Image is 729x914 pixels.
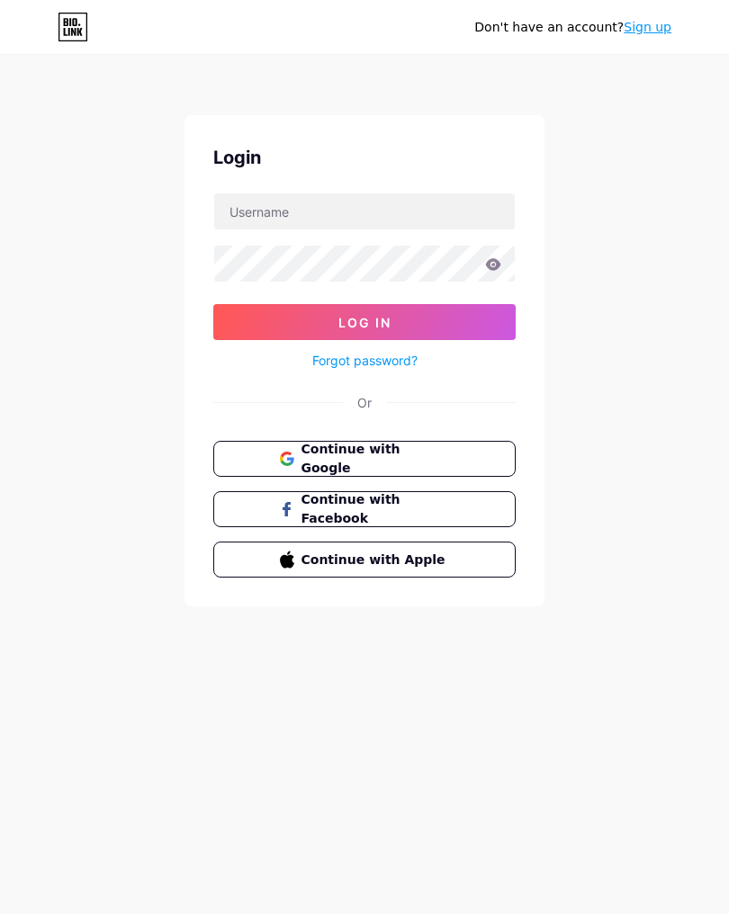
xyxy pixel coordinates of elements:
span: Continue with Apple [301,551,450,569]
button: Log In [213,304,516,340]
span: Log In [338,315,391,330]
div: Login [213,144,516,171]
div: Or [357,393,372,412]
span: Continue with Google [301,440,450,478]
a: Forgot password? [312,351,418,370]
span: Continue with Facebook [301,490,450,528]
button: Continue with Facebook [213,491,516,527]
button: Continue with Apple [213,542,516,578]
button: Continue with Google [213,441,516,477]
a: Sign up [624,20,671,34]
input: Username [214,193,515,229]
div: Don't have an account? [474,18,671,37]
